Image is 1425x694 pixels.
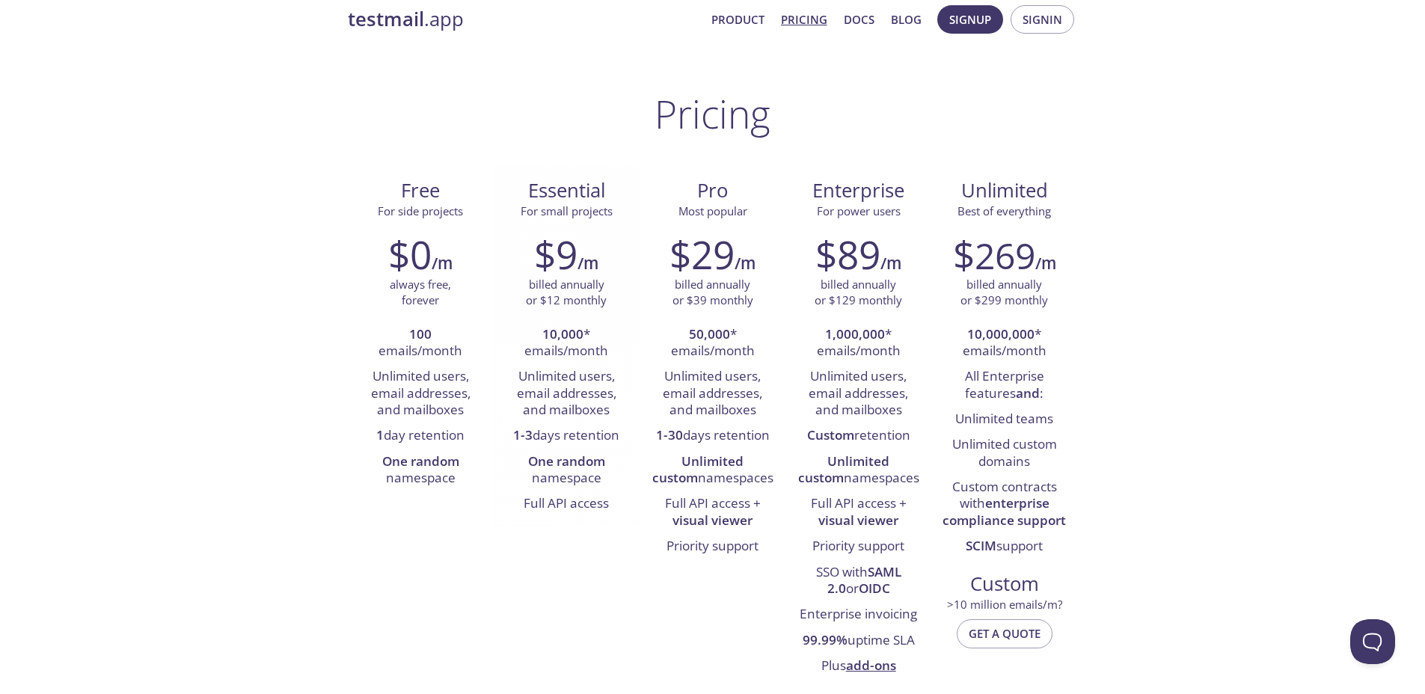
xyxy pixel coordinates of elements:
a: Pricing [781,10,827,29]
strong: 1 [376,426,384,443]
strong: SCIM [966,537,996,554]
a: add-ons [846,657,896,674]
h2: $89 [815,232,880,277]
li: Enterprise invoicing [797,602,920,627]
li: Plus [797,654,920,679]
strong: SAML 2.0 [827,563,901,597]
li: Unlimited users, email addresses, and mailboxes [359,364,482,423]
a: Blog [891,10,922,29]
a: Docs [844,10,874,29]
strong: One random [528,452,605,470]
a: testmail.app [348,7,699,32]
li: support [943,534,1066,559]
span: Enterprise [797,178,919,203]
li: namespaces [651,449,774,492]
button: Signup [937,5,1003,34]
strong: Custom [807,426,854,443]
h6: /m [880,251,901,276]
span: Best of everything [957,203,1051,218]
li: * emails/month [797,322,920,365]
li: namespace [505,449,628,492]
li: * emails/month [651,322,774,365]
li: Full API access + [797,491,920,534]
h2: $9 [534,232,577,277]
h2: $ [953,232,1035,277]
li: Full API access + [651,491,774,534]
a: Product [711,10,764,29]
strong: testmail [348,6,424,32]
strong: 1-30 [656,426,683,443]
li: Priority support [797,534,920,559]
li: days retention [651,423,774,449]
span: Most popular [678,203,747,218]
h1: Pricing [655,91,770,136]
li: Unlimited users, email addresses, and mailboxes [651,364,774,423]
button: Get a quote [957,619,1052,648]
li: Full API access [505,491,628,517]
span: > 10 million emails/m? [947,597,1062,612]
strong: 99.99% [803,631,848,648]
p: billed annually or $299 monthly [960,277,1048,309]
h2: $29 [669,232,735,277]
li: Unlimited users, email addresses, and mailboxes [797,364,920,423]
li: namespace [359,449,482,492]
p: billed annually or $129 monthly [815,277,902,309]
strong: 10,000 [542,325,583,343]
strong: Unlimited custom [652,452,744,486]
strong: 1-3 [513,426,533,443]
strong: 10,000,000 [967,325,1035,343]
p: always free, forever [390,277,451,309]
iframe: Help Scout Beacon - Open [1350,619,1395,664]
strong: enterprise compliance support [943,494,1066,528]
p: billed annually or $12 monthly [526,277,607,309]
span: Get a quote [969,624,1041,643]
li: Priority support [651,534,774,559]
h2: $0 [388,232,432,277]
li: uptime SLA [797,628,920,654]
li: days retention [505,423,628,449]
li: emails/month [359,322,482,365]
li: Unlimited teams [943,407,1066,432]
li: day retention [359,423,482,449]
li: * emails/month [505,322,628,365]
span: Unlimited [961,177,1048,203]
h6: /m [735,251,756,276]
li: namespaces [797,449,920,492]
li: Unlimited users, email addresses, and mailboxes [505,364,628,423]
h6: /m [432,251,453,276]
h6: /m [1035,251,1056,276]
li: Custom contracts with [943,475,1066,534]
strong: OIDC [859,580,890,597]
strong: visual viewer [818,512,898,529]
span: For small projects [521,203,613,218]
li: Unlimited custom domains [943,432,1066,475]
strong: One random [382,452,459,470]
strong: Unlimited custom [798,452,890,486]
p: billed annually or $39 monthly [672,277,753,309]
li: * emails/month [943,322,1066,365]
span: Pro [652,178,773,203]
h6: /m [577,251,598,276]
span: Signin [1023,10,1062,29]
span: Essential [506,178,628,203]
span: 269 [975,231,1035,280]
span: Signup [949,10,991,29]
strong: 1,000,000 [825,325,885,343]
strong: and [1016,384,1040,402]
span: For side projects [378,203,463,218]
span: For power users [817,203,901,218]
strong: 100 [409,325,432,343]
span: Custom [943,571,1065,597]
li: SSO with or [797,560,920,603]
span: Free [360,178,482,203]
li: All Enterprise features : [943,364,1066,407]
li: retention [797,423,920,449]
strong: 50,000 [689,325,730,343]
strong: visual viewer [672,512,753,529]
button: Signin [1011,5,1074,34]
